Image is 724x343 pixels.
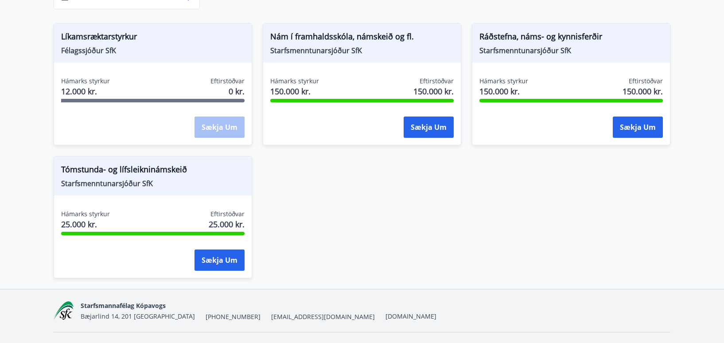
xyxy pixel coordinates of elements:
[479,31,663,46] span: Ráðstefna, náms- og kynnisferðir
[613,117,663,138] button: Sækja um
[54,301,74,320] img: x5MjQkxwhnYn6YREZUTEa9Q4KsBUeQdWGts9Dj4O.png
[195,249,245,271] button: Sækja um
[413,86,454,97] span: 150.000 kr.
[479,86,528,97] span: 150.000 kr.
[206,312,261,321] span: [PHONE_NUMBER]
[479,46,663,55] span: Starfsmenntunarsjóður SfK
[209,218,245,230] span: 25.000 kr.
[629,77,663,86] span: Eftirstöðvar
[61,164,245,179] span: Tómstunda- og lífsleikninámskeið
[61,86,110,97] span: 12.000 kr.
[61,218,110,230] span: 25.000 kr.
[61,210,110,218] span: Hámarks styrkur
[385,312,436,320] a: [DOMAIN_NAME]
[420,77,454,86] span: Eftirstöðvar
[61,46,245,55] span: Félagssjóður SfK
[81,301,166,310] span: Starfsmannafélag Kópavogs
[210,210,245,218] span: Eftirstöðvar
[270,77,319,86] span: Hámarks styrkur
[61,31,245,46] span: Líkamsræktarstyrkur
[210,77,245,86] span: Eftirstöðvar
[229,86,245,97] span: 0 kr.
[61,77,110,86] span: Hámarks styrkur
[81,312,195,320] span: Bæjarlind 14, 201 [GEOGRAPHIC_DATA]
[61,179,245,188] span: Starfsmenntunarsjóður SfK
[270,31,454,46] span: Nám í framhaldsskóla, námskeið og fl.
[479,77,528,86] span: Hámarks styrkur
[271,312,375,321] span: [EMAIL_ADDRESS][DOMAIN_NAME]
[623,86,663,97] span: 150.000 kr.
[270,46,454,55] span: Starfsmenntunarsjóður SfK
[404,117,454,138] button: Sækja um
[270,86,319,97] span: 150.000 kr.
